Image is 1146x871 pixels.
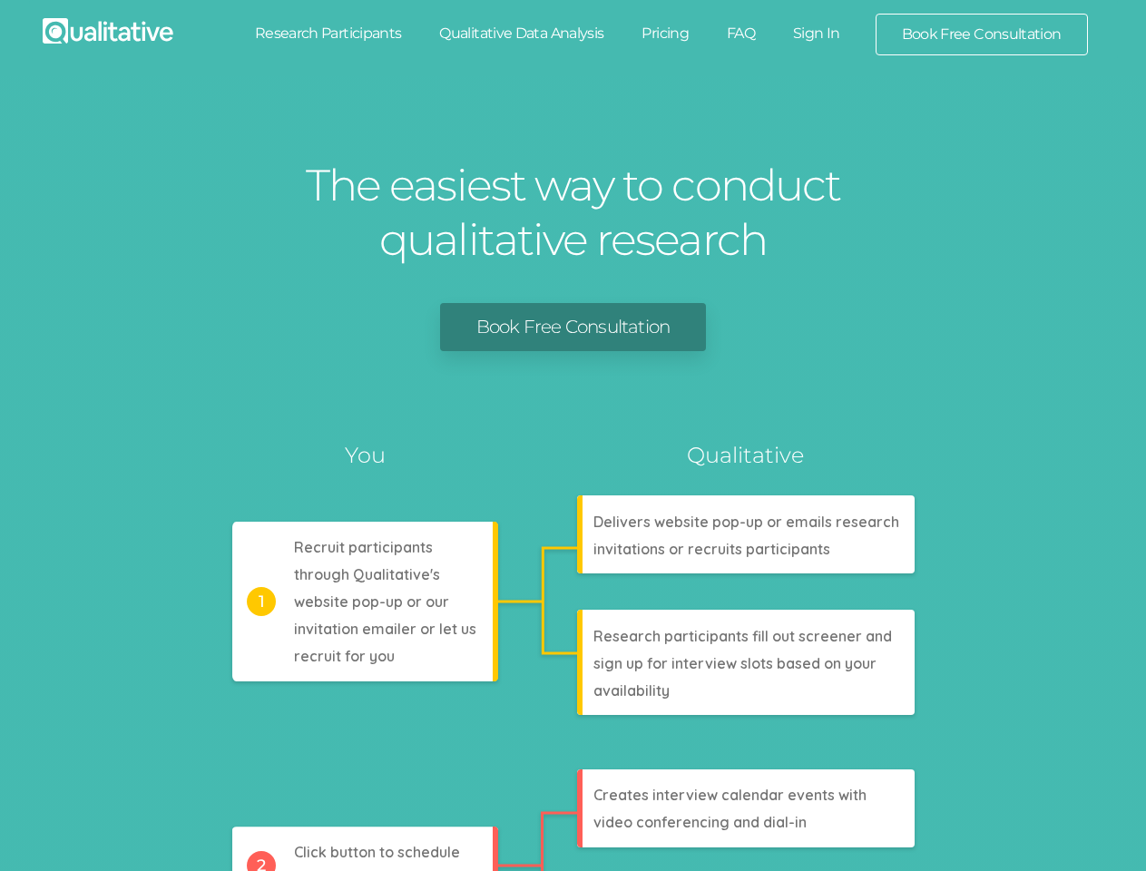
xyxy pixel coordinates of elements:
[593,681,670,700] tspan: availability
[593,513,899,531] tspan: Delivers website pop-up or emails research
[236,14,421,54] a: Research Participants
[43,18,173,44] img: Qualitative
[593,627,892,645] tspan: Research participants fill out screener and
[301,158,846,267] h1: The easiest way to conduct qualitative research
[440,303,706,351] a: Book Free Consultation
[294,592,449,611] tspan: website pop-up or our
[258,592,264,612] tspan: 1
[622,14,708,54] a: Pricing
[294,538,433,556] tspan: Recruit participants
[877,15,1087,54] a: Book Free Consultation
[593,540,830,558] tspan: invitations or recruits participants
[708,14,774,54] a: FAQ
[593,654,877,672] tspan: sign up for interview slots based on your
[593,786,867,804] tspan: Creates interview calendar events with
[294,843,460,861] tspan: Click button to schedule
[345,442,386,468] tspan: You
[420,14,622,54] a: Qualitative Data Analysis
[294,620,476,638] tspan: invitation emailer or let us
[294,647,395,665] tspan: recruit for you
[593,813,807,831] tspan: video conferencing and dial-in
[774,14,859,54] a: Sign In
[687,442,804,468] tspan: Qualitative
[1055,784,1146,871] iframe: Chat Widget
[294,565,440,583] tspan: through Qualitative's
